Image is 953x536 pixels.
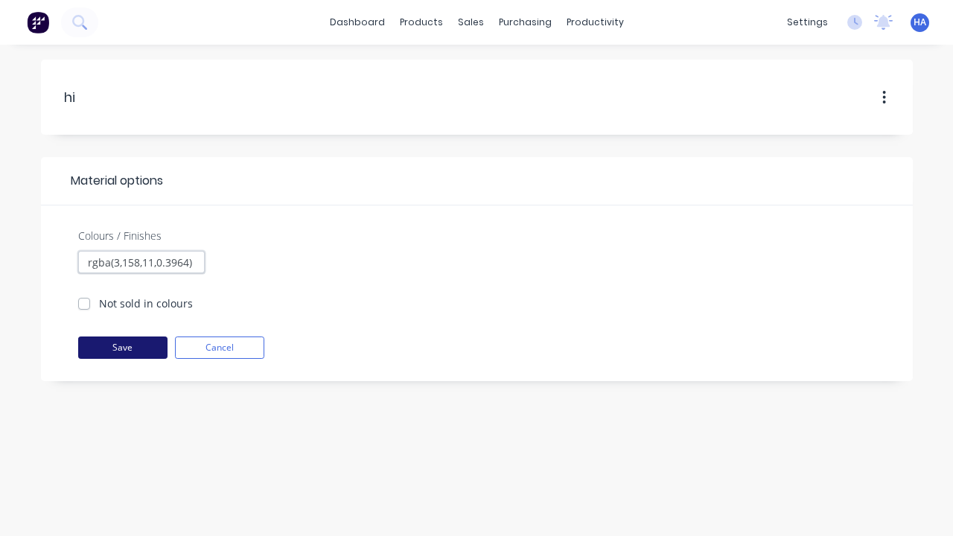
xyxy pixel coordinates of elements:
[175,336,264,359] button: Cancel
[63,172,163,190] span: Material options
[322,11,392,33] a: dashboard
[392,11,450,33] div: products
[914,16,926,29] span: HA
[27,11,49,33] img: Factory
[64,87,264,107] input: Material name
[559,11,631,33] div: productivity
[78,251,205,273] input: Add new colour
[780,11,835,33] div: settings
[99,296,193,311] label: Not sold in colours
[78,336,168,359] button: Save
[450,11,491,33] div: sales
[491,11,559,33] div: purchasing
[78,228,162,243] label: Colours / Finishes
